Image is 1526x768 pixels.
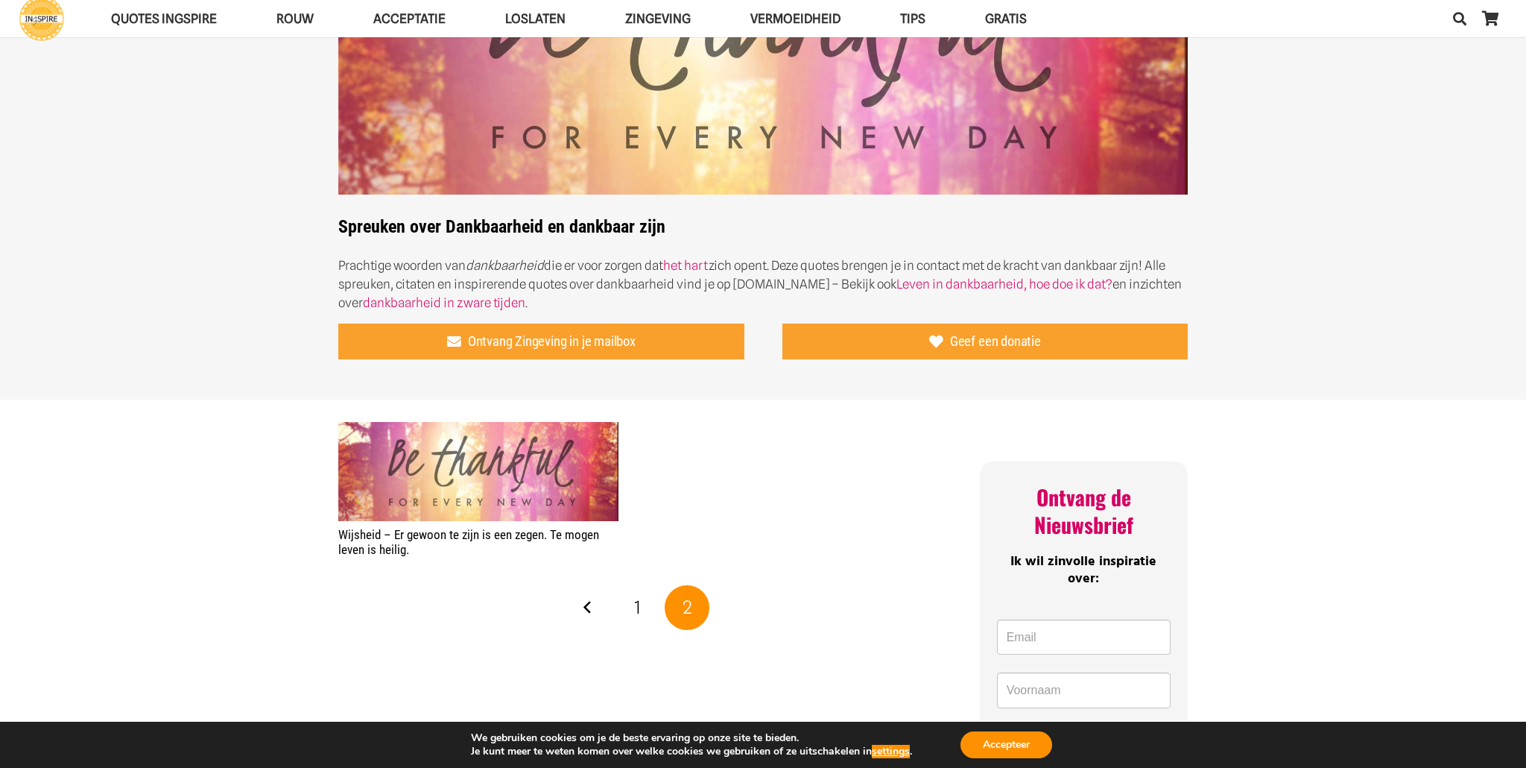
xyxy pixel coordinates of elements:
span: 1 [634,597,641,618]
a: Geef een donatie [782,324,1188,359]
span: TIPS [900,11,925,26]
span: Geef een donatie [950,334,1041,350]
span: Acceptatie [373,11,446,26]
span: Ontvang de Nieuwsbrief [1034,482,1133,539]
p: Prachtige woorden van die er voor zorgen dat zich opent. Deze quotes brengen je in contact met de... [338,256,1188,312]
img: De mooiste spreuken van Ingspire over Dankbaarheid en Dankbaar zijn [338,422,618,520]
em: dankbaarheid [466,258,544,273]
input: Voornaam [997,673,1171,708]
span: VERMOEIDHEID [750,11,840,26]
a: Wijsheid – Er gewoon te zijn is een zegen. Te mogen leven is heilig. [338,527,599,557]
button: settings [872,745,910,758]
span: Zingeving [625,11,691,26]
a: Leven in dankbaarheid, hoe doe ik dat? [896,277,1112,292]
span: ROUW [276,11,314,26]
span: QUOTES INGSPIRE [111,11,217,26]
a: dankbaarheid in zware tijden [363,295,525,310]
span: GRATIS [985,11,1027,26]
span: Ik wil zinvolle inspiratie over: [1010,551,1156,590]
span: 2 [683,597,692,618]
a: Ontvang Zingeving in je mailbox [338,324,744,359]
button: Accepteer [960,731,1052,758]
p: We gebruiken cookies om je de beste ervaring op onze site te bieden. [471,731,912,745]
p: Je kunt meer te weten komen over welke cookies we gebruiken of ze uitschakelen in . [471,745,912,758]
span: Loslaten [505,11,566,26]
span: Pagina 2 [665,585,709,630]
span: Ontvang Zingeving in je mailbox [468,334,636,350]
a: Pagina 1 [615,585,660,630]
a: Wijsheid – Er gewoon te zijn is een zegen. Te mogen leven is heilig. [338,422,618,520]
input: Email [997,620,1171,655]
a: het hart [663,258,709,273]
